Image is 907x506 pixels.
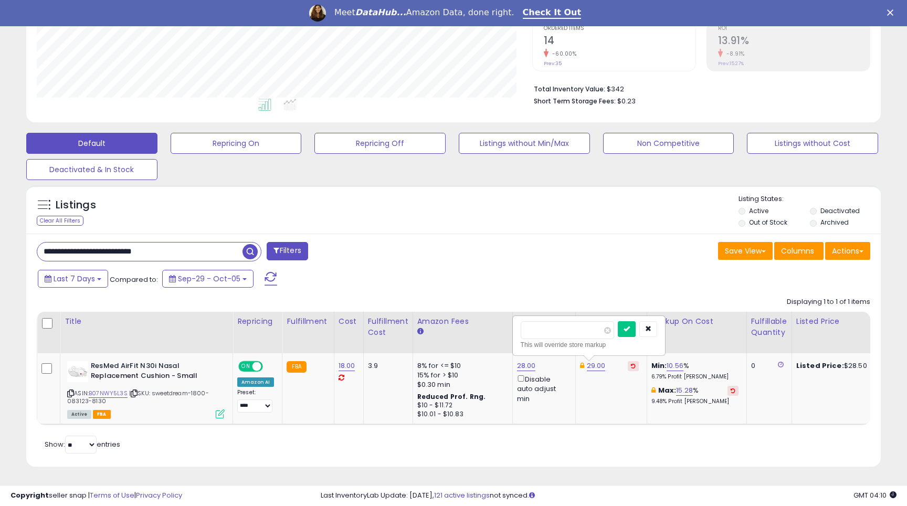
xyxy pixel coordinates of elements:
[718,242,773,260] button: Save View
[587,361,606,371] a: 29.00
[718,35,870,49] h2: 13.91%
[521,340,657,350] div: This will override store markup
[544,35,695,49] h2: 14
[237,316,278,327] div: Repricing
[647,312,746,353] th: The percentage added to the cost of goods (COGS) that forms the calculator for Min & Max prices.
[723,50,745,58] small: -8.91%
[339,361,355,371] a: 18.00
[434,490,490,500] a: 121 active listings
[676,385,693,396] a: 15.28
[534,82,862,94] li: $342
[261,362,278,371] span: OFF
[314,133,446,154] button: Repricing Off
[110,275,158,284] span: Compared to:
[309,5,326,22] img: Profile image for Georgie
[751,316,787,338] div: Fulfillable Quantity
[544,60,562,67] small: Prev: 35
[37,216,83,226] div: Clear All Filters
[651,398,739,405] p: 9.48% Profit [PERSON_NAME]
[339,316,359,327] div: Cost
[45,439,120,449] span: Show: entries
[617,96,636,106] span: $0.23
[887,9,898,16] div: Close
[739,194,880,204] p: Listing States:
[287,316,329,327] div: Fulfillment
[534,97,616,106] b: Short Term Storage Fees:
[603,133,734,154] button: Non Competitive
[67,361,225,417] div: ASIN:
[287,361,306,373] small: FBA
[417,401,504,410] div: $10 - $11.72
[136,490,182,500] a: Privacy Policy
[237,389,274,413] div: Preset:
[651,386,739,405] div: %
[534,85,605,93] b: Total Inventory Value:
[796,361,844,371] b: Listed Price:
[667,361,683,371] a: 10.56
[796,316,887,327] div: Listed Price
[825,242,870,260] button: Actions
[178,273,240,284] span: Sep-29 - Oct-05
[747,133,878,154] button: Listings without Cost
[267,242,308,260] button: Filters
[368,361,405,371] div: 3.9
[417,380,504,389] div: $0.30 min
[517,373,567,404] div: Disable auto adjust min
[67,410,91,419] span: All listings currently available for purchase on Amazon
[93,410,111,419] span: FBA
[651,361,739,381] div: %
[91,361,218,383] b: ResMed AirFit N30i Nasal Replacement Cushion - Small
[355,7,406,17] i: DataHub...
[651,361,667,371] b: Min:
[26,133,157,154] button: Default
[237,377,274,387] div: Amazon AI
[171,133,302,154] button: Repricing On
[65,316,228,327] div: Title
[781,246,814,256] span: Columns
[67,361,88,382] img: 31zQ44wEKaL._SL40_.jpg
[90,490,134,500] a: Terms of Use
[89,389,128,398] a: B07NWY5L3S
[749,206,768,215] label: Active
[26,159,157,180] button: Deactivated & In Stock
[517,361,536,371] a: 28.00
[54,273,95,284] span: Last 7 Days
[523,7,582,19] a: Check It Out
[10,491,182,501] div: seller snap | |
[368,316,408,338] div: Fulfillment Cost
[56,198,96,213] h5: Listings
[820,218,849,227] label: Archived
[417,316,508,327] div: Amazon Fees
[67,389,209,405] span: | SKU: sweetdream-1800-083123-8130
[162,270,254,288] button: Sep-29 - Oct-05
[417,392,486,401] b: Reduced Prof. Rng.
[651,373,739,381] p: 6.79% Profit [PERSON_NAME]
[658,385,677,395] b: Max:
[774,242,824,260] button: Columns
[417,327,424,336] small: Amazon Fees.
[417,410,504,419] div: $10.01 - $10.83
[459,133,590,154] button: Listings without Min/Max
[820,206,860,215] label: Deactivated
[334,7,514,18] div: Meet Amazon Data, done right.
[38,270,108,288] button: Last 7 Days
[321,491,897,501] div: Last InventoryLab Update: [DATE], not synced.
[796,361,883,371] div: $28.50
[239,362,252,371] span: ON
[853,490,897,500] span: 2025-10-13 04:10 GMT
[417,371,504,380] div: 15% for > $10
[544,26,695,31] span: Ordered Items
[651,316,742,327] div: Markup on Cost
[751,361,784,371] div: 0
[749,218,787,227] label: Out of Stock
[718,60,744,67] small: Prev: 15.27%
[718,26,870,31] span: ROI
[10,490,49,500] strong: Copyright
[549,50,577,58] small: -60.00%
[417,361,504,371] div: 8% for <= $10
[787,297,870,307] div: Displaying 1 to 1 of 1 items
